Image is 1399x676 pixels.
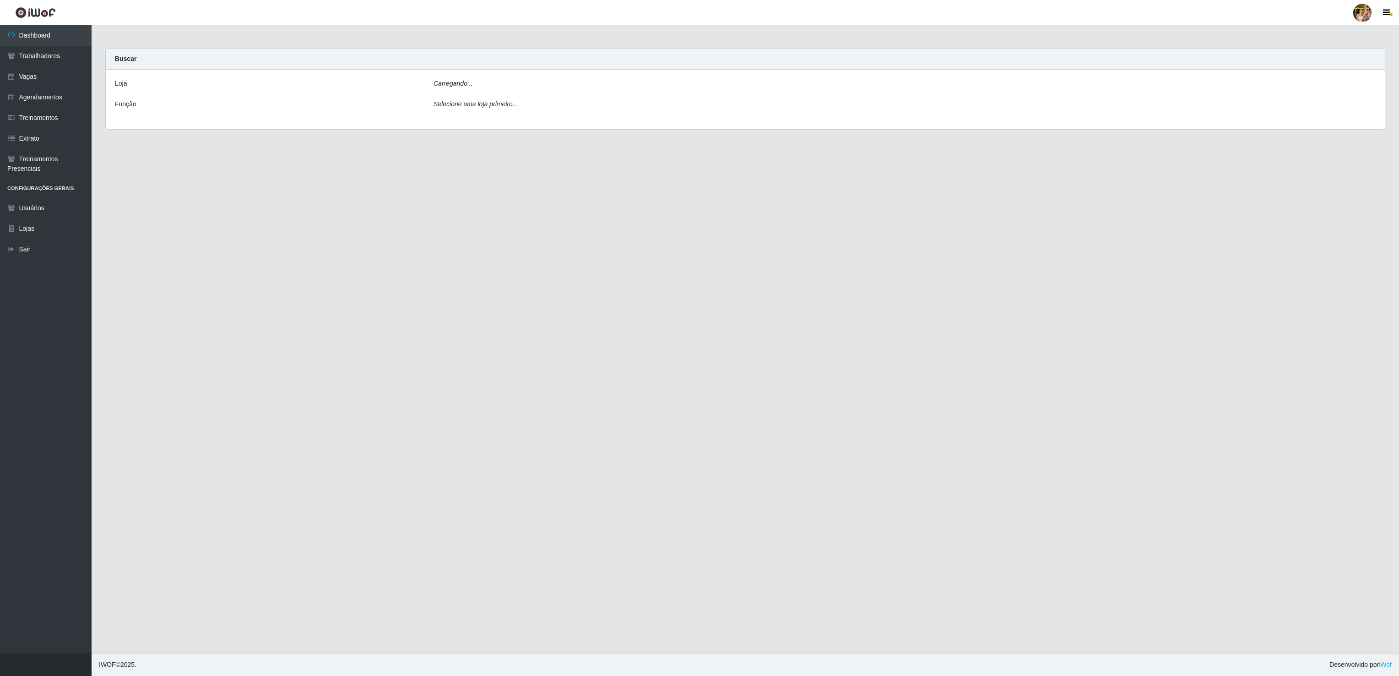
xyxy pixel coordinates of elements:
[434,100,518,108] i: Selecione uma loja primeiro...
[115,55,136,62] strong: Buscar
[115,99,136,109] label: Função
[115,79,127,88] label: Loja
[99,661,116,668] span: IWOF
[1329,660,1392,670] span: Desenvolvido por
[1379,661,1392,668] a: iWof
[99,660,136,670] span: © 2025 .
[15,7,56,18] img: CoreUI Logo
[434,80,473,87] i: Carregando...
